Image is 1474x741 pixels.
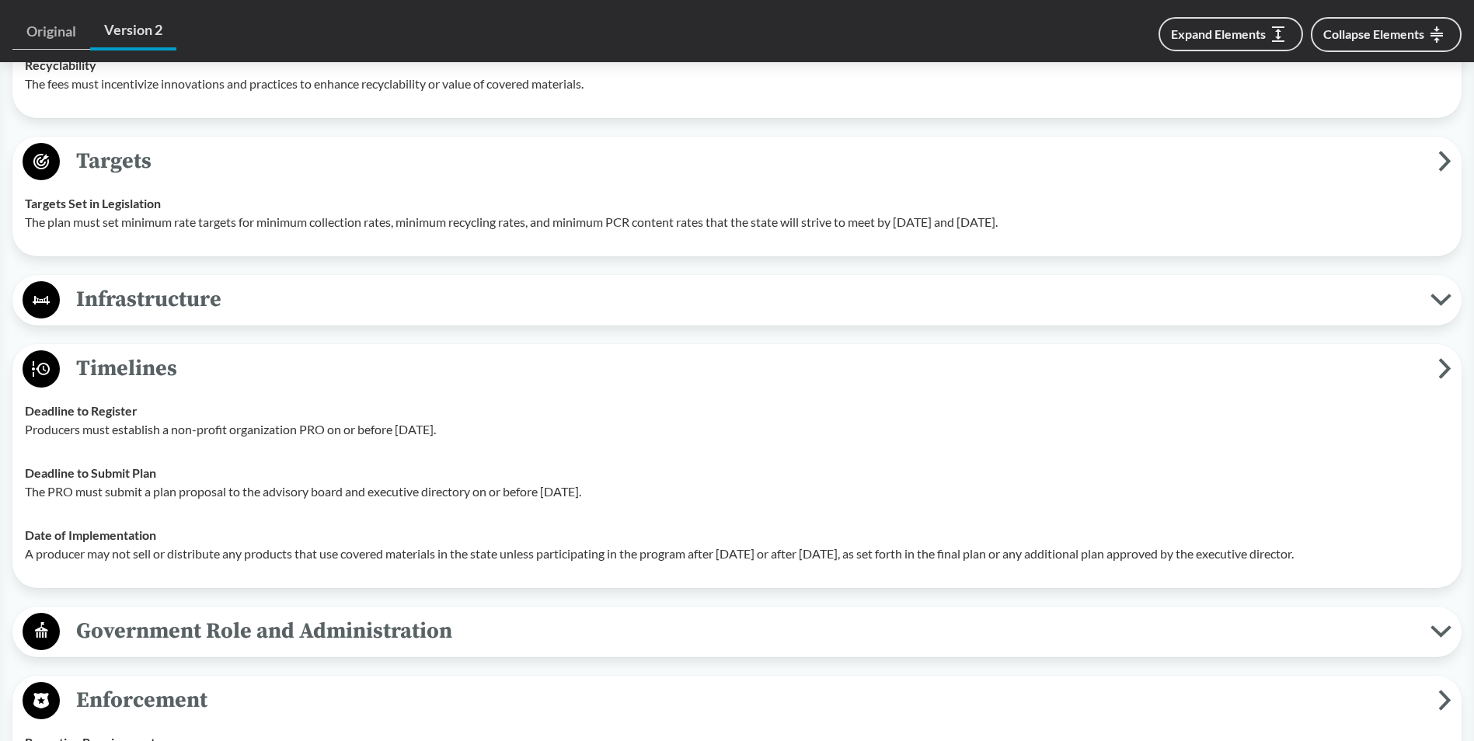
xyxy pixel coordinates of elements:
button: Government Role and Administration [18,612,1456,652]
span: Enforcement [60,683,1438,718]
p: A producer may not sell or distribute any products that use covered materials in the state unless... [25,544,1449,563]
span: Targets [60,144,1438,179]
span: Infrastructure [60,282,1430,317]
p: The PRO must submit a plan proposal to the advisory board and executive directory on or before [D... [25,482,1449,501]
strong: Deadline to Submit Plan [25,465,156,480]
span: Government Role and Administration [60,614,1430,649]
button: Infrastructure [18,280,1456,320]
button: Collapse Elements [1311,17,1462,52]
p: The fees must incentivize innovations and practices to enhance recyclability or value of covered ... [25,75,1449,93]
button: Timelines [18,350,1456,389]
span: Timelines [60,351,1438,386]
strong: Date of Implementation [25,527,156,542]
p: Producers must establish a non-profit organization PRO on or before [DATE]. [25,420,1449,439]
button: Expand Elements [1159,17,1303,51]
button: Targets [18,142,1456,182]
strong: Targets Set in Legislation [25,196,161,210]
a: Original [12,14,90,50]
a: Version 2 [90,12,176,50]
button: Enforcement [18,681,1456,721]
strong: Deadline to Register [25,403,138,418]
p: The plan must set minimum rate targets for minimum collection rates, minimum recycling rates, and... [25,213,1449,231]
strong: Recyclability [25,57,96,72]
